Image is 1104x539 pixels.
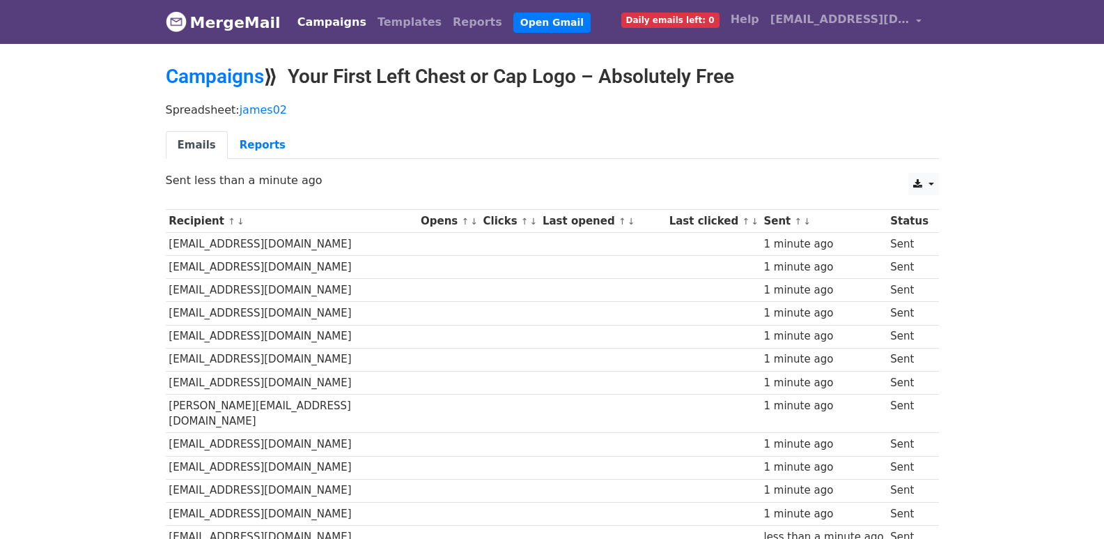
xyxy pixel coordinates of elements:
[447,8,508,36] a: Reports
[803,216,811,227] a: ↓
[887,325,931,348] td: Sent
[530,216,538,227] a: ↓
[763,236,883,252] div: 1 minute ago
[470,216,478,227] a: ↓
[166,256,418,279] td: [EMAIL_ADDRESS][DOMAIN_NAME]
[763,305,883,321] div: 1 minute ago
[763,375,883,391] div: 1 minute ago
[166,131,228,160] a: Emails
[616,6,725,33] a: Daily emails left: 0
[765,6,928,38] a: [EMAIL_ADDRESS][DOMAIN_NAME]
[887,348,931,371] td: Sent
[166,456,418,479] td: [EMAIL_ADDRESS][DOMAIN_NAME]
[795,216,802,227] a: ↑
[763,351,883,367] div: 1 minute ago
[166,210,418,233] th: Recipient
[521,216,529,227] a: ↑
[887,302,931,325] td: Sent
[292,8,372,36] a: Campaigns
[887,256,931,279] td: Sent
[887,456,931,479] td: Sent
[887,502,931,525] td: Sent
[619,216,626,227] a: ↑
[228,131,297,160] a: Reports
[763,282,883,298] div: 1 minute ago
[372,8,447,36] a: Templates
[166,502,418,525] td: [EMAIL_ADDRESS][DOMAIN_NAME]
[166,371,418,394] td: [EMAIL_ADDRESS][DOMAIN_NAME]
[763,328,883,344] div: 1 minute ago
[166,348,418,371] td: [EMAIL_ADDRESS][DOMAIN_NAME]
[761,210,887,233] th: Sent
[666,210,761,233] th: Last clicked
[763,460,883,476] div: 1 minute ago
[539,210,666,233] th: Last opened
[628,216,635,227] a: ↓
[166,325,418,348] td: [EMAIL_ADDRESS][DOMAIN_NAME]
[166,65,939,89] h2: ⟫ Your First Left Chest or Cap Logo – Absolutely Free
[166,173,939,188] p: Sent less than a minute ago
[166,65,264,88] a: Campaigns
[166,279,418,302] td: [EMAIL_ADDRESS][DOMAIN_NAME]
[166,302,418,325] td: [EMAIL_ADDRESS][DOMAIN_NAME]
[461,216,469,227] a: ↑
[887,479,931,502] td: Sent
[240,103,287,116] a: james02
[887,279,931,302] td: Sent
[887,371,931,394] td: Sent
[725,6,765,33] a: Help
[763,259,883,275] div: 1 minute ago
[417,210,480,233] th: Opens
[742,216,749,227] a: ↑
[166,433,418,456] td: [EMAIL_ADDRESS][DOMAIN_NAME]
[770,11,910,28] span: [EMAIL_ADDRESS][DOMAIN_NAME]
[887,210,931,233] th: Status
[166,233,418,256] td: [EMAIL_ADDRESS][DOMAIN_NAME]
[751,216,759,227] a: ↓
[166,394,418,433] td: [PERSON_NAME][EMAIL_ADDRESS][DOMAIN_NAME]
[887,233,931,256] td: Sent
[166,103,939,117] p: Spreadsheet:
[166,11,187,32] img: MergeMail logo
[621,13,720,28] span: Daily emails left: 0
[887,394,931,433] td: Sent
[166,8,281,37] a: MergeMail
[237,216,244,227] a: ↓
[763,506,883,522] div: 1 minute ago
[763,398,883,414] div: 1 minute ago
[763,436,883,453] div: 1 minute ago
[166,479,418,502] td: [EMAIL_ADDRESS][DOMAIN_NAME]
[763,483,883,499] div: 1 minute ago
[480,210,539,233] th: Clicks
[228,216,235,227] a: ↑
[887,433,931,456] td: Sent
[513,13,591,33] a: Open Gmail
